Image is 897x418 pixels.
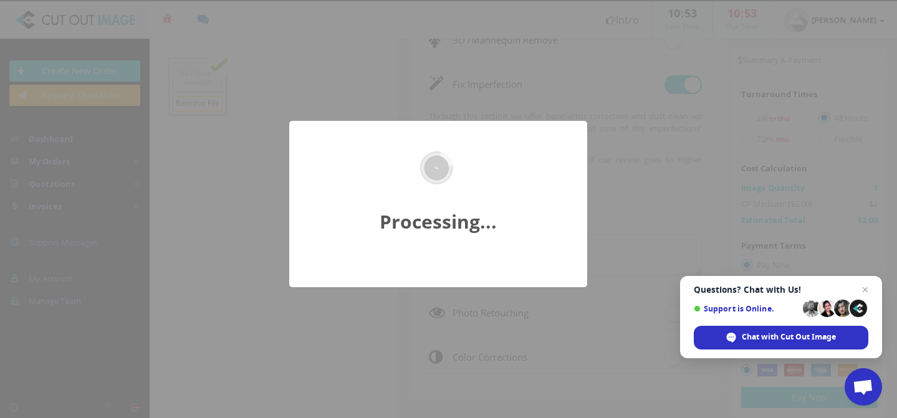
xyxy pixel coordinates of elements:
[694,326,868,349] div: Chat with Cut Out Image
[694,304,799,313] span: Support is Online.
[742,331,836,343] span: Chat with Cut Out Image
[845,368,882,406] div: Open chat
[300,209,577,234] h2: Processing...
[858,282,873,297] span: Close chat
[694,285,868,295] span: Questions? Chat with Us!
